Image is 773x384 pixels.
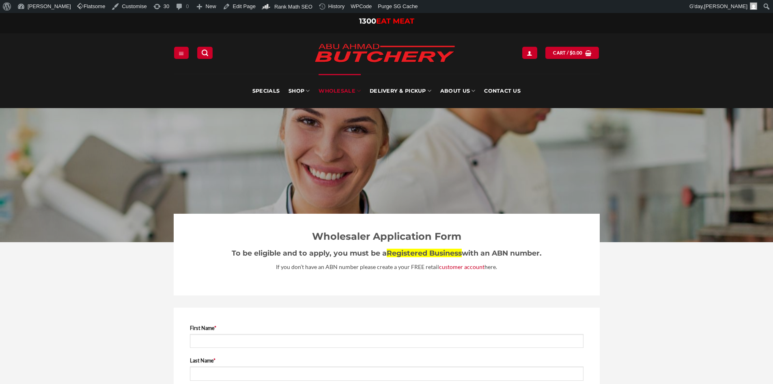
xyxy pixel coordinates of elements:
[750,2,757,10] img: Avatar of Zacky Kawtharani
[213,357,215,364] abbr: required
[570,49,573,56] span: $
[312,230,461,242] strong: Wholesaler Application Form
[387,249,462,257] strong: Registered Business
[319,74,361,108] a: Wholesale
[214,325,216,331] abbr: required
[197,47,213,59] a: Search
[484,74,521,108] a: Contact Us
[440,74,475,108] a: About Us
[570,50,583,55] bdi: 0.00
[359,17,414,26] a: 1300EAT MEAT
[376,17,414,26] span: EAT MEAT
[190,356,584,364] label: Last Name
[704,3,747,9] span: [PERSON_NAME]
[190,324,584,332] label: First Name
[553,49,582,56] span: Cart /
[522,47,537,59] a: My account
[190,263,584,272] p: If you don’t have an ABN number please create a your FREE retail here.
[174,47,189,59] a: Menu
[190,247,584,259] h3: To be eligible and to apply, you must be a with an ABN number.
[274,4,312,10] span: Rank Math SEO
[359,17,376,26] span: 1300
[439,263,484,270] a: customer account
[308,38,462,69] img: Abu Ahmad Butchery
[545,47,599,59] a: View cart
[252,74,280,108] a: Specials
[370,74,431,108] a: Delivery & Pickup
[289,74,310,108] a: SHOP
